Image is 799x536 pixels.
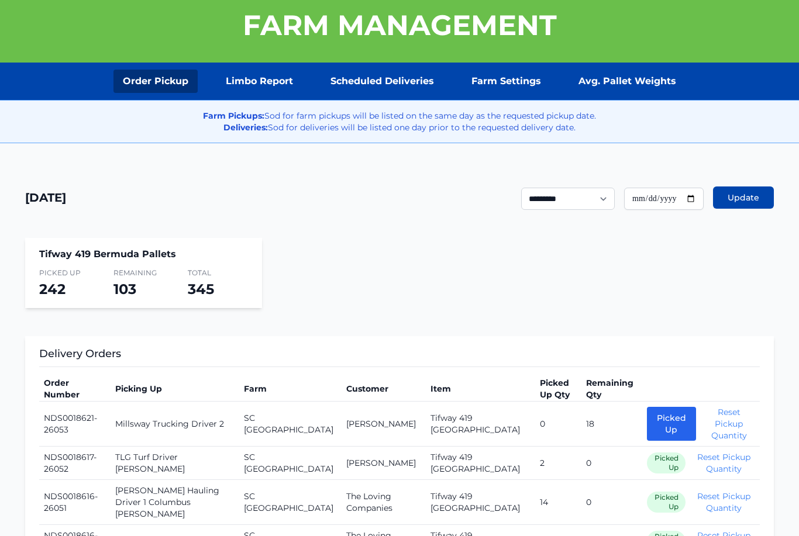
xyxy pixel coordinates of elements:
[113,281,136,298] span: 103
[703,406,755,441] button: Reset Pickup Quantity
[111,447,239,480] td: TLG Turf Driver [PERSON_NAME]
[188,281,214,298] span: 345
[728,192,759,203] span: Update
[426,480,535,525] td: Tifway 419 [GEOGRAPHIC_DATA]
[111,480,239,525] td: [PERSON_NAME] Hauling Driver 1 Columbus [PERSON_NAME]
[581,447,642,480] td: 0
[113,268,174,278] span: Remaining
[342,402,426,447] td: [PERSON_NAME]
[535,447,581,480] td: 2
[647,452,686,473] span: Picked Up
[39,402,111,447] td: NDS0018621-26053
[693,451,755,475] button: Reset Pickup Quantity
[239,402,341,447] td: SC [GEOGRAPHIC_DATA]
[239,480,341,525] td: SC [GEOGRAPHIC_DATA]
[39,376,111,402] th: Order Number
[321,70,443,93] a: Scheduled Deliveries
[462,70,550,93] a: Farm Settings
[713,186,774,209] button: Update
[25,189,66,206] h1: [DATE]
[239,376,341,402] th: Farm
[426,376,535,402] th: Item
[581,480,642,525] td: 0
[426,402,535,447] td: Tifway 419 [GEOGRAPHIC_DATA]
[223,122,268,133] strong: Deliveries:
[342,376,426,402] th: Customer
[111,376,239,402] th: Picking Up
[647,492,686,513] span: Picked Up
[535,402,581,447] td: 0
[342,480,426,525] td: The Loving Companies
[39,480,111,525] td: NDS0018616-26051
[535,480,581,525] td: 14
[535,376,581,402] th: Picked Up Qty
[581,376,642,402] th: Remaining Qty
[693,490,755,514] button: Reset Pickup Quantity
[39,447,111,480] td: NDS0018617-26052
[216,70,302,93] a: Limbo Report
[113,70,198,93] a: Order Pickup
[569,70,686,93] a: Avg. Pallet Weights
[188,268,248,278] span: Total
[39,247,248,261] h4: Tifway 419 Bermuda Pallets
[426,447,535,480] td: Tifway 419 [GEOGRAPHIC_DATA]
[239,447,341,480] td: SC [GEOGRAPHIC_DATA]
[342,447,426,480] td: [PERSON_NAME]
[39,281,66,298] span: 242
[111,402,239,447] td: Millsway Trucking Driver 2
[39,268,99,278] span: Picked Up
[647,407,696,441] button: Picked Up
[39,345,760,367] h3: Delivery Orders
[581,402,642,447] td: 18
[243,11,557,39] h1: Farm Management
[203,110,264,121] strong: Farm Pickups:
